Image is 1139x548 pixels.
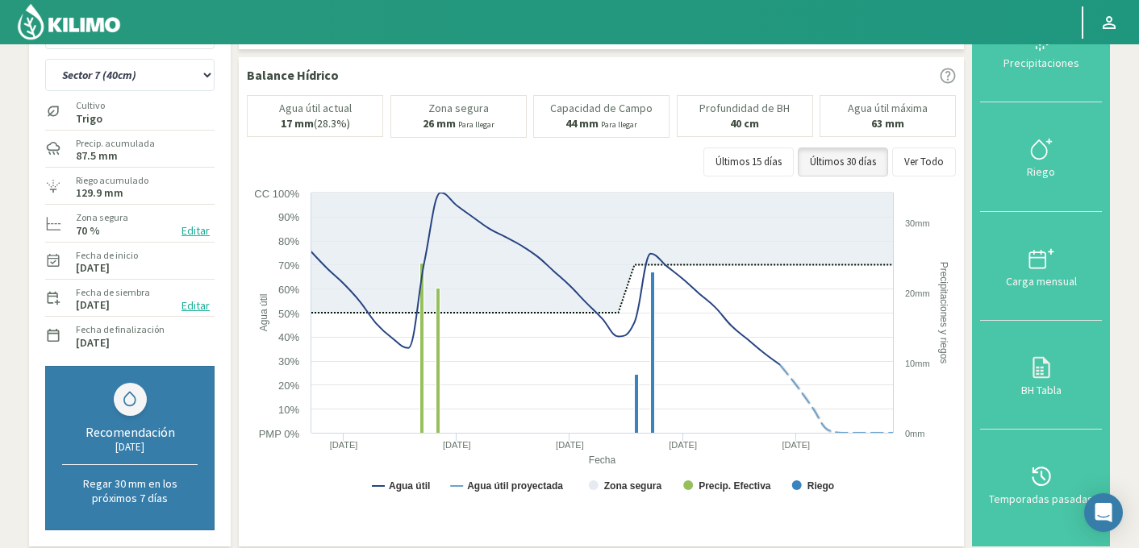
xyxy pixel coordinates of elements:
[16,2,122,41] img: Kilimo
[550,102,653,114] p: Capacidad de Campo
[938,261,949,363] text: Precipitaciones y riegos
[76,114,105,124] label: Trigo
[443,440,471,450] text: [DATE]
[76,338,110,348] label: [DATE]
[980,212,1102,321] button: Carga mensual
[905,218,930,228] text: 30mm
[565,116,599,131] b: 44 mm
[76,98,105,113] label: Cultivo
[589,455,616,466] text: Fecha
[905,359,930,368] text: 10mm
[980,430,1102,538] button: Temporadas pasadas
[428,102,489,114] p: Zona segura
[980,321,1102,430] button: BH Tabla
[247,65,339,85] p: Balance Hídrico
[807,480,834,492] text: Riego
[76,226,100,236] label: 70 %
[467,480,563,492] text: Agua útil proyectada
[62,476,198,505] p: Regar 30 mm en los próximos 7 días
[278,284,299,296] text: 60%
[782,440,811,450] text: [DATE]
[76,300,110,310] label: [DATE]
[601,119,637,130] small: Para llegar
[985,493,1097,504] div: Temporadas pasadas
[62,440,198,454] div: [DATE]
[62,424,198,440] div: Recomendación
[905,289,930,298] text: 20mm
[278,331,299,343] text: 40%
[798,147,888,176] button: Últimos 30 días
[985,276,1097,287] div: Carga mensual
[76,248,138,263] label: Fecha de inicio
[76,188,123,198] label: 129.9 mm
[730,116,759,131] b: 40 cm
[330,440,358,450] text: [DATE]
[871,116,904,131] b: 63 mm
[76,136,155,151] label: Precip. acumulada
[703,147,794,176] button: Últimos 15 días
[389,480,430,492] text: Agua útil
[699,480,771,492] text: Precip. Efectiva
[980,102,1102,211] button: Riego
[892,147,956,176] button: Ver Todo
[604,480,662,492] text: Zona segura
[669,440,697,450] text: [DATE]
[985,166,1097,177] div: Riego
[423,116,456,131] b: 26 mm
[76,173,148,188] label: Riego acumulado
[177,297,215,315] button: Editar
[281,116,314,131] b: 17 mm
[254,188,299,200] text: CC 100%
[905,429,924,438] text: 0mm
[259,428,300,440] text: PMP 0%
[278,380,299,392] text: 20%
[281,118,350,130] p: (28.3%)
[76,263,110,273] label: [DATE]
[458,119,494,130] small: Para llegar
[258,293,269,331] text: Agua útil
[848,102,928,114] p: Agua útil máxima
[278,404,299,416] text: 10%
[278,211,299,223] text: 90%
[556,440,584,450] text: [DATE]
[985,384,1097,396] div: BH Tabla
[278,308,299,320] text: 50%
[278,235,299,247] text: 80%
[985,57,1097,68] div: Precipitaciones
[278,355,299,367] text: 30%
[76,322,165,337] label: Fecha de finalización
[177,222,215,240] button: Editar
[76,210,128,225] label: Zona segura
[699,102,790,114] p: Profundidad de BH
[76,285,150,300] label: Fecha de siembra
[279,102,352,114] p: Agua útil actual
[76,151,118,161] label: 87.5 mm
[278,259,299,272] text: 70%
[1084,493,1123,532] div: Open Intercom Messenger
